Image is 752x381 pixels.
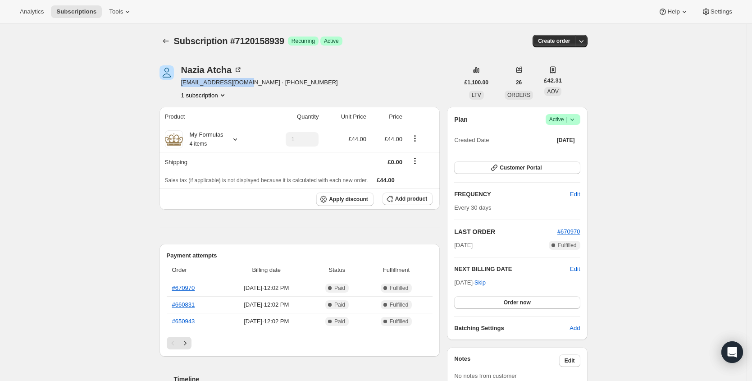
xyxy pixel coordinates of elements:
[549,115,577,124] span: Active
[559,354,580,367] button: Edit
[179,337,191,349] button: Next
[292,37,315,45] span: Recurring
[172,285,195,291] a: #670970
[454,115,468,124] h2: Plan
[160,35,172,47] button: Subscriptions
[566,116,567,123] span: |
[408,133,422,143] button: Product actions
[224,284,309,293] span: [DATE] · 12:02 PM
[104,5,137,18] button: Tools
[377,177,395,184] span: £44.00
[348,136,366,142] span: £44.00
[190,141,207,147] small: 4 items
[224,300,309,309] span: [DATE] · 12:02 PM
[472,92,481,98] span: LTV
[570,190,580,199] span: Edit
[316,193,374,206] button: Apply discount
[160,152,263,172] th: Shipping
[334,285,345,292] span: Paid
[533,35,575,47] button: Create order
[329,196,368,203] span: Apply discount
[160,107,263,127] th: Product
[390,318,408,325] span: Fulfilled
[454,136,489,145] span: Created Date
[465,79,488,86] span: £1,100.00
[384,136,402,142] span: £44.00
[167,260,222,280] th: Order
[570,324,580,333] span: Add
[56,8,96,15] span: Subscriptions
[224,266,309,275] span: Billing date
[564,321,585,335] button: Add
[570,265,580,274] button: Edit
[500,164,542,171] span: Customer Portal
[667,8,679,15] span: Help
[181,91,227,100] button: Product actions
[557,228,580,235] a: #670970
[551,134,580,147] button: [DATE]
[504,299,531,306] span: Order now
[160,65,174,80] span: Nazia Atcha
[224,317,309,326] span: [DATE] · 12:02 PM
[167,337,433,349] nav: Pagination
[565,357,575,364] span: Edit
[696,5,738,18] button: Settings
[469,275,491,290] button: Skip
[547,88,558,95] span: AOV
[165,177,368,184] span: Sales tax (if applicable) is not displayed because it is calculated with each new order.
[20,8,44,15] span: Analytics
[390,301,408,308] span: Fulfilled
[565,187,585,202] button: Edit
[557,227,580,236] button: #670970
[454,227,557,236] h2: LAST ORDER
[314,266,360,275] span: Status
[167,251,433,260] h2: Payment attempts
[454,241,473,250] span: [DATE]
[507,92,530,98] span: ORDERS
[174,36,284,46] span: Subscription #7120158939
[557,137,575,144] span: [DATE]
[172,301,195,308] a: #660831
[516,79,522,86] span: 26
[721,341,743,363] div: Open Intercom Messenger
[408,156,422,166] button: Shipping actions
[653,5,694,18] button: Help
[387,159,402,165] span: £0.00
[538,37,570,45] span: Create order
[454,372,517,379] span: No notes from customer
[711,8,732,15] span: Settings
[454,279,486,286] span: [DATE] ·
[454,190,570,199] h2: FREQUENCY
[183,130,223,148] div: My Formulas
[510,76,527,89] button: 26
[109,8,123,15] span: Tools
[172,318,195,325] a: #650943
[558,242,576,249] span: Fulfilled
[365,266,427,275] span: Fulfillment
[334,301,345,308] span: Paid
[454,265,570,274] h2: NEXT BILLING DATE
[334,318,345,325] span: Paid
[181,78,338,87] span: [EMAIL_ADDRESS][DOMAIN_NAME] · [PHONE_NUMBER]
[14,5,49,18] button: Analytics
[369,107,405,127] th: Price
[324,37,339,45] span: Active
[262,107,321,127] th: Quantity
[390,285,408,292] span: Fulfilled
[181,65,243,74] div: Nazia Atcha
[474,278,486,287] span: Skip
[454,354,559,367] h3: Notes
[544,76,562,85] span: £42.31
[459,76,494,89] button: £1,100.00
[383,193,433,205] button: Add product
[454,296,580,309] button: Order now
[321,107,369,127] th: Unit Price
[395,195,427,202] span: Add product
[454,161,580,174] button: Customer Portal
[454,324,570,333] h6: Batching Settings
[454,204,491,211] span: Every 30 days
[51,5,102,18] button: Subscriptions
